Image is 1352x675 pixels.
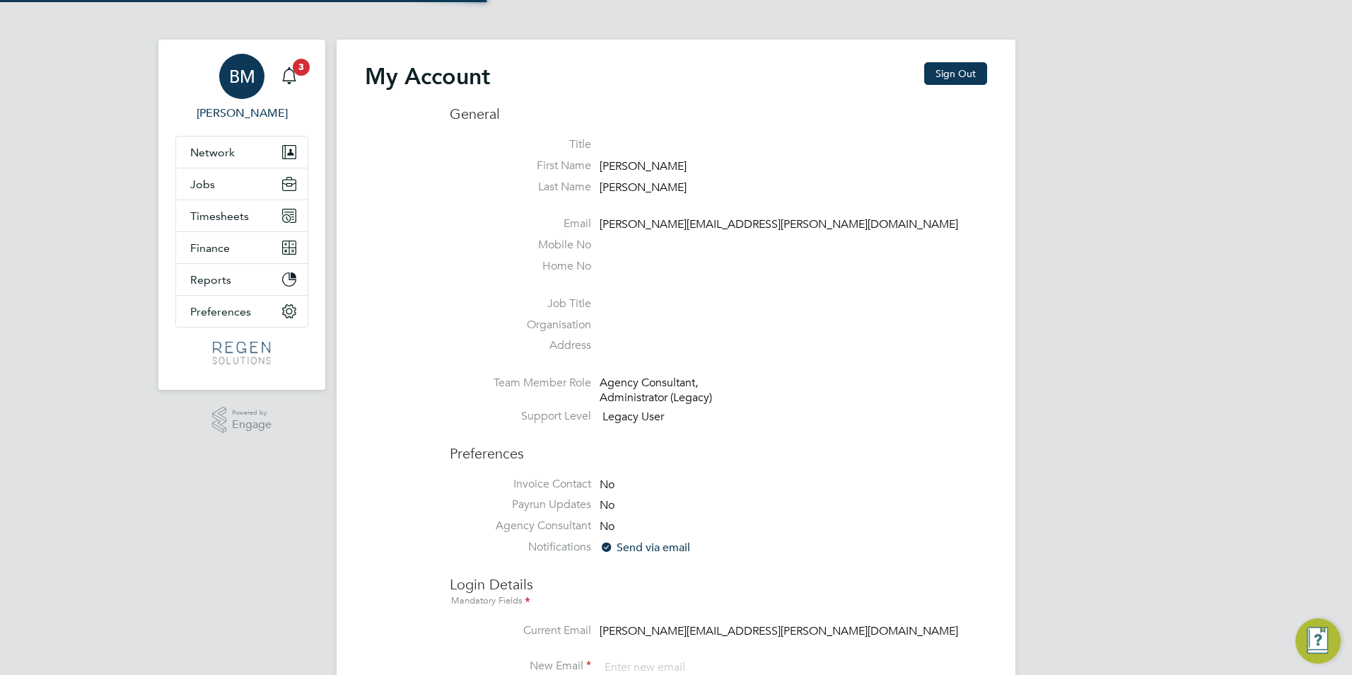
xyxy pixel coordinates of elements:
label: Address [450,338,591,353]
a: BM[PERSON_NAME] [175,54,308,122]
label: Title [450,137,591,152]
span: BM [229,67,255,86]
div: Agency Consultant, Administrator (Legacy) [600,376,734,405]
button: Timesheets [176,200,308,231]
span: [PERSON_NAME] [600,180,687,195]
h3: Preferences [450,430,987,463]
label: Current Email [450,623,591,638]
span: Timesheets [190,209,249,223]
span: Powered by [232,407,272,419]
span: Finance [190,241,230,255]
label: Agency Consultant [450,519,591,533]
span: [PERSON_NAME][EMAIL_ADDRESS][PERSON_NAME][DOMAIN_NAME] [600,624,958,638]
h3: Login Details [450,561,987,609]
label: Job Title [450,296,591,311]
span: Billy Mcnamara [175,105,308,122]
label: Notifications [450,540,591,555]
label: Home No [450,259,591,274]
label: Invoice Contact [450,477,591,492]
img: regensolutions-logo-retina.png [213,342,270,364]
button: Reports [176,264,308,295]
button: Sign Out [924,62,987,85]
span: Engage [232,419,272,431]
button: Network [176,137,308,168]
span: [PERSON_NAME][EMAIL_ADDRESS][PERSON_NAME][DOMAIN_NAME] [600,218,958,232]
h3: General [450,105,987,123]
span: Send via email [600,541,690,555]
a: Go to home page [175,342,308,364]
a: Powered byEngage [212,407,272,434]
label: Payrun Updates [450,497,591,512]
label: Team Member Role [450,376,591,391]
button: Engage Resource Center [1295,618,1341,664]
span: Reports [190,273,231,287]
button: Jobs [176,168,308,200]
nav: Main navigation [158,40,325,390]
label: Email [450,217,591,231]
label: New Email [450,659,591,674]
span: Network [190,146,235,159]
span: 3 [293,59,310,76]
label: Mobile No [450,238,591,253]
h2: My Account [365,62,490,91]
label: Organisation [450,318,591,333]
button: Preferences [176,296,308,327]
span: [PERSON_NAME] [600,159,687,173]
label: Last Name [450,180,591,195]
span: No [600,499,614,513]
span: Jobs [190,178,215,191]
span: Preferences [190,305,251,318]
span: No [600,478,614,492]
a: 3 [275,54,303,99]
label: Support Level [450,409,591,424]
div: Mandatory Fields [450,594,987,609]
span: Legacy User [602,410,664,424]
span: No [600,519,614,533]
label: First Name [450,158,591,173]
button: Finance [176,232,308,263]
